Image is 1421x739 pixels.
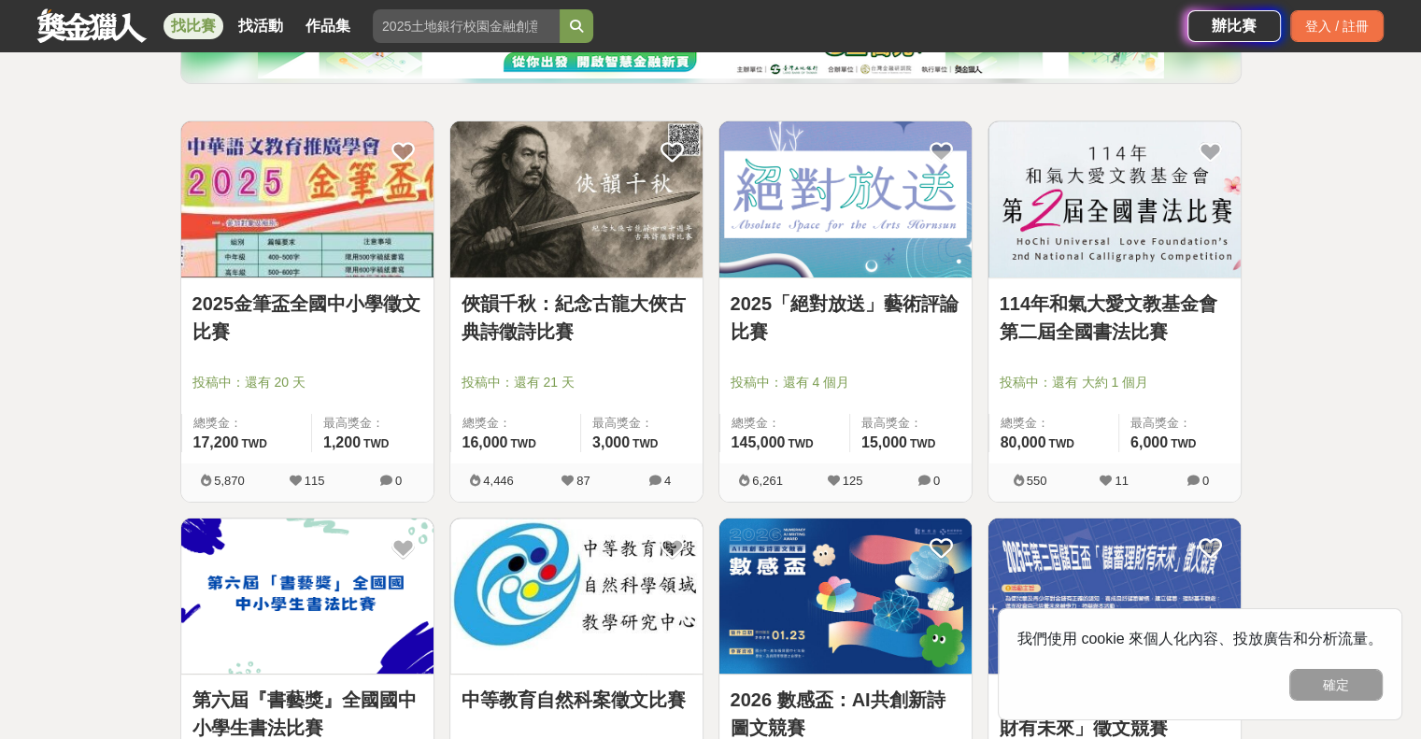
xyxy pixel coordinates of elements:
a: Cover Image [988,519,1241,675]
span: 5,870 [214,474,245,488]
span: 投稿中：還有 21 天 [462,373,691,392]
img: Cover Image [181,519,433,675]
a: 作品集 [298,13,358,39]
span: 總獎金： [462,414,569,433]
span: 投稿中：還有 大約 1 個月 [1000,373,1229,392]
a: 辦比賽 [1187,10,1281,42]
a: 中等教育自然科案徵文比賽 [462,686,691,714]
span: TWD [363,437,389,450]
a: 找比賽 [163,13,223,39]
a: Cover Image [450,519,703,675]
span: 我們使用 cookie 來個人化內容、投放廣告和分析流量。 [1017,631,1383,647]
span: 17,200 [193,434,239,450]
span: 145,000 [732,434,786,450]
span: 總獎金： [1001,414,1107,433]
span: 4,446 [483,474,514,488]
span: 投稿中：還有 20 天 [192,373,422,392]
span: 最高獎金： [861,414,960,433]
span: 最高獎金： [1130,414,1229,433]
span: 最高獎金： [592,414,691,433]
img: Cover Image [450,121,703,277]
span: 6,261 [752,474,783,488]
img: Cover Image [719,121,972,277]
span: 115 [305,474,325,488]
span: TWD [510,437,535,450]
span: TWD [1048,437,1073,450]
span: 11 [1115,474,1128,488]
a: Cover Image [181,519,433,675]
a: 找活動 [231,13,291,39]
span: 0 [395,474,402,488]
span: TWD [788,437,813,450]
span: TWD [632,437,658,450]
img: Cover Image [988,121,1241,277]
span: 0 [1202,474,1209,488]
span: TWD [241,437,266,450]
span: TWD [910,437,935,450]
a: 2025「絕對放送」藝術評論比賽 [731,290,960,346]
span: 15,000 [861,434,907,450]
input: 2025土地銀行校園金融創意挑戰賽：從你出發 開啟智慧金融新頁 [373,9,560,43]
span: 總獎金： [193,414,300,433]
span: 總獎金： [732,414,838,433]
a: Cover Image [181,121,433,278]
span: 16,000 [462,434,508,450]
span: TWD [1171,437,1196,450]
span: 投稿中：還有 4 個月 [731,373,960,392]
a: Cover Image [719,519,972,675]
a: Cover Image [450,121,703,278]
img: Cover Image [719,519,972,675]
a: 2025金筆盃全國中小學徵文比賽 [192,290,422,346]
span: 4 [664,474,671,488]
img: Cover Image [988,519,1241,675]
a: Cover Image [988,121,1241,278]
span: 1,200 [323,434,361,450]
span: 最高獎金： [323,414,422,433]
a: 俠韻千秋：紀念古龍大俠古典詩徵詩比賽 [462,290,691,346]
span: 80,000 [1001,434,1046,450]
span: 0 [933,474,940,488]
a: 114年和氣大愛文教基金會第二屆全國書法比賽 [1000,290,1229,346]
span: 550 [1027,474,1047,488]
button: 確定 [1289,669,1383,701]
img: Cover Image [450,519,703,675]
span: 87 [576,474,590,488]
a: Cover Image [719,121,972,278]
span: 6,000 [1130,434,1168,450]
div: 登入 / 註冊 [1290,10,1384,42]
span: 125 [843,474,863,488]
span: 3,000 [592,434,630,450]
img: Cover Image [181,121,433,277]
